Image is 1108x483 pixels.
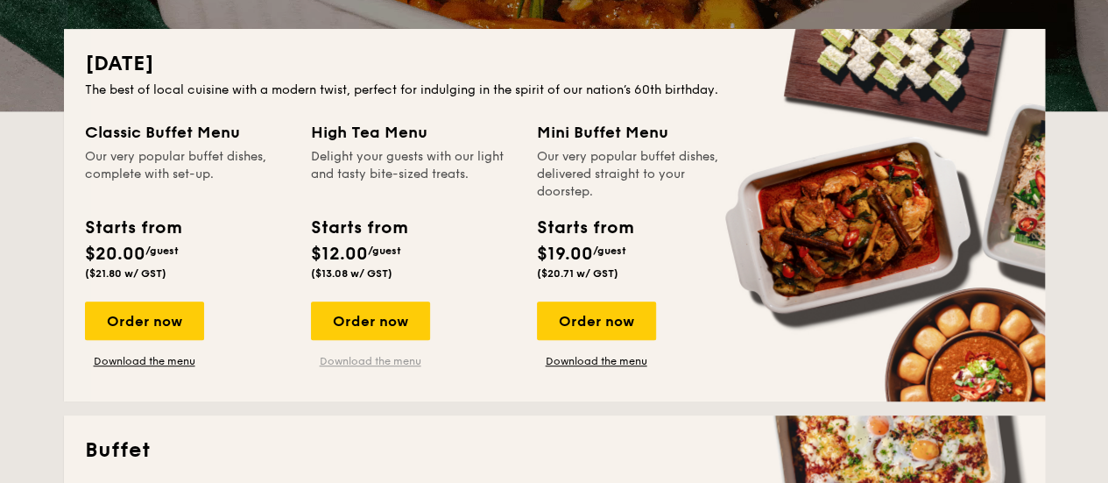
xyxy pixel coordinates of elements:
span: ($20.71 w/ GST) [537,267,618,280]
span: /guest [368,245,401,257]
span: $12.00 [311,244,368,265]
div: Starts from [85,215,180,241]
span: ($13.08 w/ GST) [311,267,392,280]
div: Starts from [311,215,406,241]
span: $20.00 [85,244,145,265]
h2: Buffet [85,437,1024,465]
div: Classic Buffet Menu [85,120,290,145]
span: $19.00 [537,244,593,265]
span: ($21.80 w/ GST) [85,267,166,280]
div: Our very popular buffet dishes, delivered straight to your doorstep. [537,148,742,201]
div: The best of local cuisine with a modern twist, perfect for indulging in the spirit of our nation’... [85,82,1024,99]
span: /guest [593,245,626,257]
span: /guest [145,245,179,257]
div: Mini Buffet Menu [537,120,742,145]
div: Starts from [537,215,632,241]
a: Download the menu [537,354,656,368]
div: Delight your guests with our light and tasty bite-sized treats. [311,148,516,201]
a: Download the menu [311,354,430,368]
a: Download the menu [85,354,204,368]
div: Order now [85,302,204,340]
div: Order now [311,302,430,340]
div: Our very popular buffet dishes, complete with set-up. [85,148,290,201]
h2: [DATE] [85,50,1024,78]
div: Order now [537,302,656,340]
div: High Tea Menu [311,120,516,145]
